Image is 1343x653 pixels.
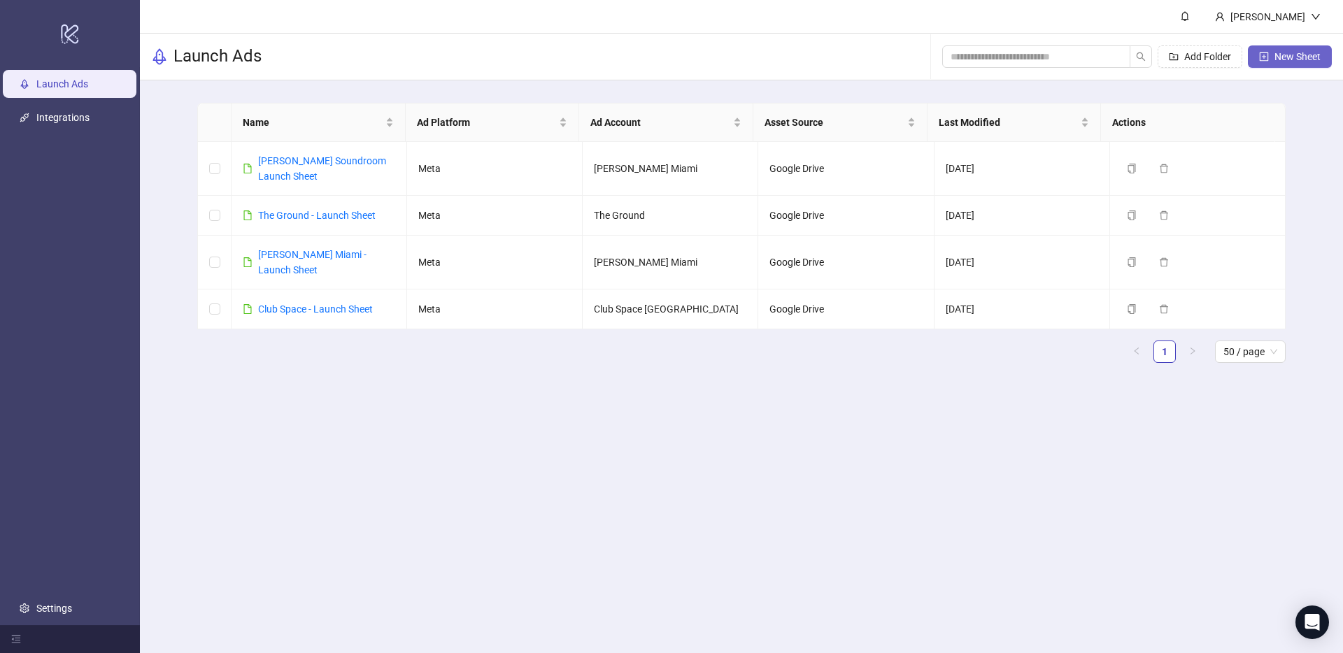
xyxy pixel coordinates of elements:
[243,115,383,130] span: Name
[243,257,253,267] span: file
[1274,51,1321,62] span: New Sheet
[758,196,934,236] td: Google Drive
[935,196,1110,236] td: [DATE]
[36,603,72,614] a: Settings
[758,289,934,329] td: Google Drive
[590,115,730,130] span: Ad Account
[1132,347,1141,355] span: left
[753,103,928,142] th: Asset Source
[1127,164,1137,173] span: copy
[1311,12,1321,22] span: down
[1101,103,1275,142] th: Actions
[11,634,21,644] span: menu-fold
[758,142,934,196] td: Google Drive
[1159,304,1169,314] span: delete
[407,142,583,196] td: Meta
[758,236,934,289] td: Google Drive
[1181,340,1204,363] button: right
[1215,340,1286,363] div: Page Size
[1295,605,1329,639] div: Open Intercom Messenger
[935,142,1110,196] td: [DATE]
[1136,52,1146,62] span: search
[1259,52,1269,62] span: plus-square
[765,115,904,130] span: Asset Source
[1181,340,1204,363] li: Next Page
[417,115,557,130] span: Ad Platform
[243,210,253,220] span: file
[407,236,583,289] td: Meta
[173,45,262,68] h3: Launch Ads
[1127,210,1137,220] span: copy
[1154,341,1175,362] a: 1
[1127,257,1137,267] span: copy
[583,289,758,329] td: Club Space [GEOGRAPHIC_DATA]
[583,236,758,289] td: [PERSON_NAME] Miami
[258,249,367,275] a: [PERSON_NAME] Miami - Launch Sheet
[258,303,373,315] a: Club Space - Launch Sheet
[1248,45,1332,68] button: New Sheet
[935,236,1110,289] td: [DATE]
[243,304,253,314] span: file
[935,289,1110,329] td: [DATE]
[1180,11,1190,21] span: bell
[1159,257,1169,267] span: delete
[258,210,376,221] a: The Ground - Launch Sheet
[151,48,168,65] span: rocket
[1125,340,1148,363] button: left
[1225,9,1311,24] div: [PERSON_NAME]
[579,103,753,142] th: Ad Account
[406,103,580,142] th: Ad Platform
[1184,51,1231,62] span: Add Folder
[1169,52,1179,62] span: folder-add
[1125,340,1148,363] li: Previous Page
[1127,304,1137,314] span: copy
[1223,341,1277,362] span: 50 / page
[36,112,90,123] a: Integrations
[583,196,758,236] td: The Ground
[1158,45,1242,68] button: Add Folder
[258,155,386,182] a: [PERSON_NAME] Soundroom Launch Sheet
[1153,340,1176,363] li: 1
[407,196,583,236] td: Meta
[243,164,253,173] span: file
[1159,210,1169,220] span: delete
[1215,12,1225,22] span: user
[583,142,758,196] td: [PERSON_NAME] Miami
[36,78,88,89] a: Launch Ads
[939,115,1079,130] span: Last Modified
[1188,347,1197,355] span: right
[232,103,406,142] th: Name
[407,289,583,329] td: Meta
[928,103,1102,142] th: Last Modified
[1159,164,1169,173] span: delete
